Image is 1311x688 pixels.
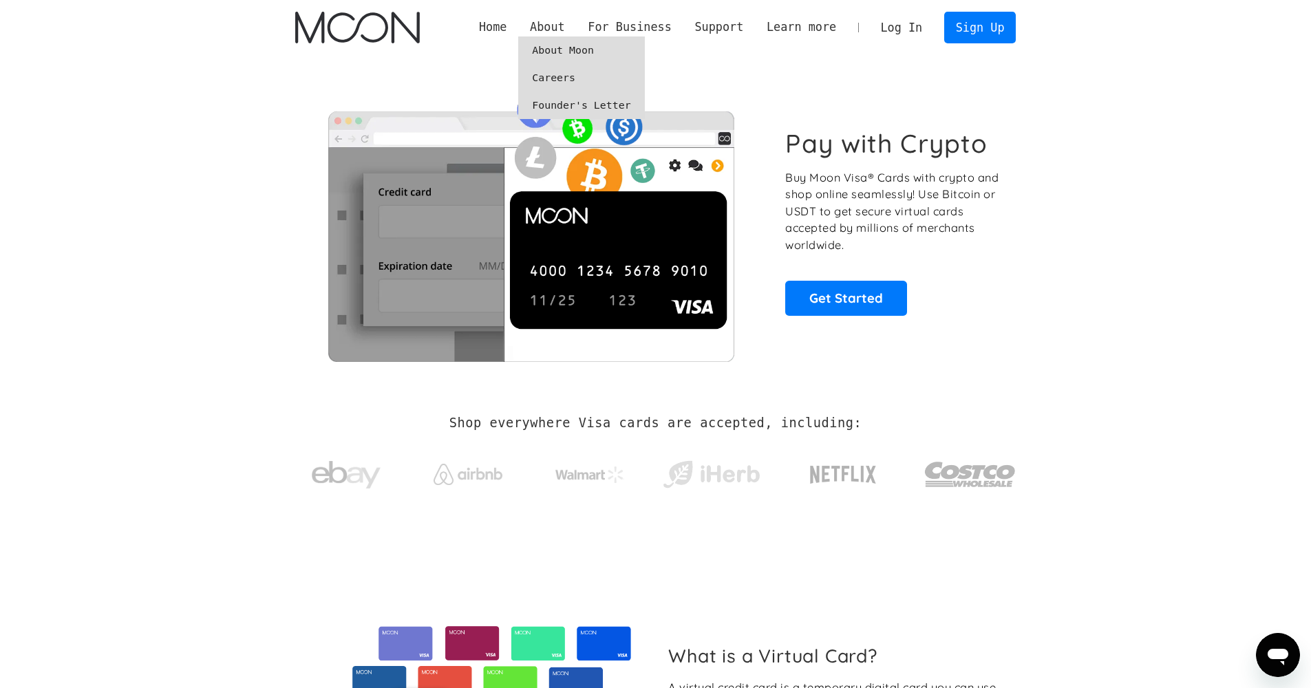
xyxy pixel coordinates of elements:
a: Airbnb [416,450,519,492]
a: Home [467,19,518,36]
img: Costco [924,449,1016,500]
div: About [530,19,565,36]
img: Netflix [809,458,877,492]
h1: Pay with Crypto [785,128,988,159]
img: Airbnb [434,464,502,485]
img: Moon Logo [295,12,420,43]
h2: What is a Virtual Card? [668,645,1005,667]
div: Support [683,19,755,36]
a: ebay [295,440,398,504]
a: Log In [869,12,934,43]
img: ebay [312,453,381,497]
a: home [295,12,420,43]
img: Walmart [555,466,624,483]
a: Sign Up [944,12,1016,43]
div: About [518,19,576,36]
div: For Business [577,19,683,36]
nav: About [518,36,644,119]
a: Get Started [785,281,907,315]
a: Founder's Letter [518,92,644,119]
a: Netflix [782,444,905,499]
img: iHerb [660,457,763,493]
a: Walmart [538,453,641,490]
div: For Business [588,19,671,36]
a: Costco [924,435,1016,507]
a: Careers [518,64,644,92]
p: Buy Moon Visa® Cards with crypto and shop online seamlessly! Use Bitcoin or USDT to get secure vi... [785,169,1001,254]
img: Moon Cards let you spend your crypto anywhere Visa is accepted. [295,82,767,361]
iframe: Button to launch messaging window [1256,633,1300,677]
div: Support [694,19,743,36]
h2: Shop everywhere Visa cards are accepted, including: [449,416,862,431]
div: Learn more [755,19,848,36]
div: Learn more [767,19,836,36]
a: About Moon [518,36,644,64]
a: iHerb [660,443,763,499]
